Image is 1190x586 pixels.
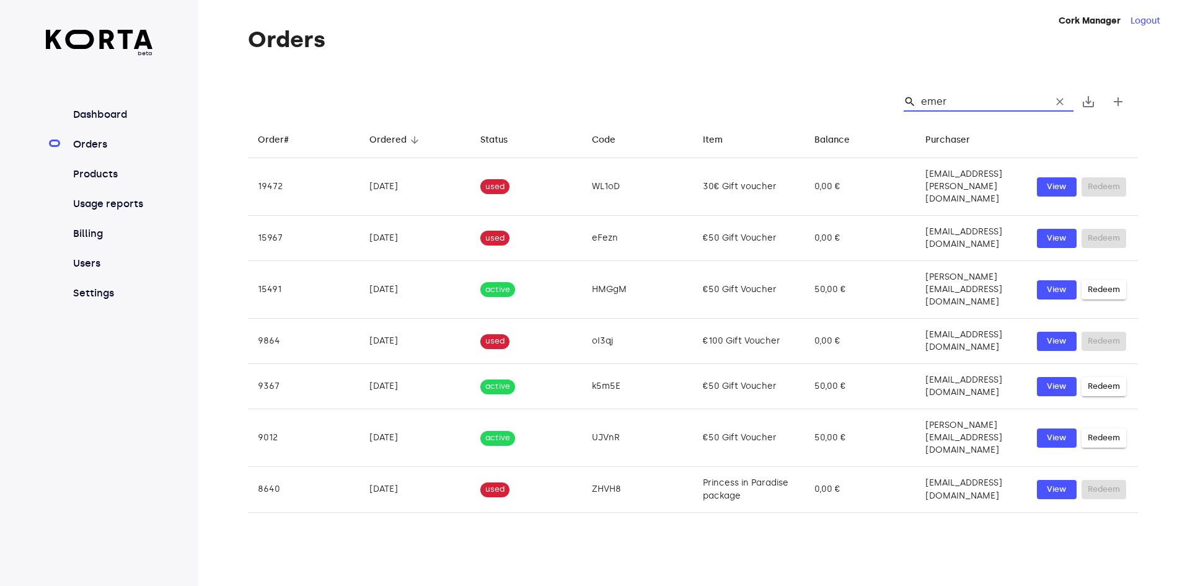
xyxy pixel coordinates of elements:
[1043,380,1070,394] span: View
[480,484,509,495] span: used
[915,364,1027,409] td: [EMAIL_ADDRESS][DOMAIN_NAME]
[582,467,694,512] td: ZHVH8
[693,364,804,409] td: €50 Gift Voucher
[1082,428,1126,448] button: Redeem
[71,197,153,211] a: Usage reports
[480,181,509,193] span: used
[1111,94,1126,109] span: add
[1054,95,1066,108] span: clear
[71,107,153,122] a: Dashboard
[248,319,359,364] td: 9864
[915,261,1027,319] td: [PERSON_NAME][EMAIL_ADDRESS][DOMAIN_NAME]
[1037,229,1077,248] button: View
[703,133,723,148] div: Item
[71,137,153,152] a: Orders
[359,216,471,261] td: [DATE]
[1037,177,1077,197] button: View
[480,284,515,296] span: active
[915,409,1027,467] td: [PERSON_NAME][EMAIL_ADDRESS][DOMAIN_NAME]
[814,133,850,148] div: Balance
[258,133,289,148] div: Order#
[1043,180,1070,194] span: View
[804,319,916,364] td: 0,00 €
[582,364,694,409] td: k5m5E
[1046,88,1073,115] button: Clear Search
[592,133,632,148] span: Code
[71,256,153,271] a: Users
[369,133,423,148] span: Ordered
[480,381,515,393] span: active
[915,158,1027,216] td: [EMAIL_ADDRESS][PERSON_NAME][DOMAIN_NAME]
[359,364,471,409] td: [DATE]
[1037,480,1077,499] button: View
[582,409,694,467] td: UJVnR
[804,158,916,216] td: 0,00 €
[1103,87,1133,117] button: Create new gift card
[804,364,916,409] td: 50,00 €
[258,133,305,148] span: Order#
[1043,334,1070,348] span: View
[409,135,420,146] span: arrow_downward
[359,409,471,467] td: [DATE]
[359,158,471,216] td: [DATE]
[248,409,359,467] td: 9012
[359,261,471,319] td: [DATE]
[71,286,153,301] a: Settings
[804,216,916,261] td: 0,00 €
[248,216,359,261] td: 15967
[921,92,1041,112] input: Search
[1037,377,1077,396] button: View
[582,319,694,364] td: oI3qj
[46,49,153,58] span: beta
[1059,16,1121,26] strong: Cork Manager
[1043,482,1070,497] span: View
[814,133,866,148] span: Balance
[1130,15,1160,27] button: Logout
[1088,380,1120,394] span: Redeem
[248,467,359,512] td: 8640
[480,335,509,347] span: used
[1037,428,1077,448] button: View
[693,261,804,319] td: €50 Gift Voucher
[592,133,615,148] div: Code
[693,319,804,364] td: €100 Gift Voucher
[693,467,804,512] td: Princess in Paradise package
[1088,283,1120,297] span: Redeem
[359,319,471,364] td: [DATE]
[904,95,916,108] span: Search
[1043,283,1070,297] span: View
[1081,94,1096,109] span: save_alt
[248,364,359,409] td: 9367
[369,133,407,148] div: Ordered
[925,133,970,148] div: Purchaser
[1043,231,1070,246] span: View
[1082,280,1126,300] button: Redeem
[693,216,804,261] td: €50 Gift Voucher
[359,467,471,512] td: [DATE]
[693,158,804,216] td: 30€ Gift voucher
[1073,87,1103,117] button: Export
[71,226,153,241] a: Billing
[915,216,1027,261] td: [EMAIL_ADDRESS][DOMAIN_NAME]
[46,30,153,58] a: beta
[804,467,916,512] td: 0,00 €
[71,167,153,182] a: Products
[915,319,1027,364] td: [EMAIL_ADDRESS][DOMAIN_NAME]
[480,432,515,444] span: active
[1037,280,1077,300] button: View
[248,158,359,216] td: 19472
[1037,332,1077,351] button: View
[46,30,153,49] img: Korta
[804,409,916,467] td: 50,00 €
[480,233,509,244] span: used
[582,261,694,319] td: HMGgM
[804,261,916,319] td: 50,00 €
[582,158,694,216] td: WL1oD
